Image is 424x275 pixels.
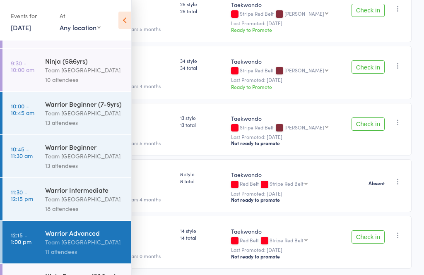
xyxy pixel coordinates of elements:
[180,177,224,184] span: 8 total
[231,134,339,140] small: Last Promoted: [DATE]
[231,0,339,9] div: Taekwondo
[352,4,385,17] button: Check in
[180,121,224,128] span: 13 total
[45,161,124,170] div: 13 attendees
[2,49,131,91] a: 9:30 -10:00 amNinja (5&6yrs)Team [GEOGRAPHIC_DATA]10 attendees
[11,189,33,202] time: 11:30 - 12:15 pm
[231,83,339,90] div: Ready to Promote
[180,64,224,71] span: 34 total
[60,23,101,32] div: Any location
[11,60,34,73] time: 9:30 - 10:00 am
[180,0,224,7] span: 25 style
[45,151,124,161] div: Team [GEOGRAPHIC_DATA]
[231,140,339,146] div: Not ready to promote
[231,227,339,235] div: Taekwondo
[231,67,339,74] div: Stripe Red Belt
[231,57,339,65] div: Taekwondo
[231,124,339,132] div: Stripe Red Belt
[231,170,339,179] div: Taekwondo
[231,191,339,196] small: Last Promoted: [DATE]
[270,237,304,243] div: Stripe Red Belt
[180,57,224,64] span: 34 style
[231,20,339,26] small: Last Promoted: [DATE]
[2,178,131,220] a: 11:30 -12:15 pmWarrior IntermediateTeam [GEOGRAPHIC_DATA]18 attendees
[284,11,324,16] div: [PERSON_NAME]
[11,146,33,159] time: 10:45 - 11:30 am
[45,247,124,256] div: 11 attendees
[352,230,385,244] button: Check in
[45,237,124,247] div: Team [GEOGRAPHIC_DATA]
[45,185,124,194] div: Warrior Intermediate
[11,23,31,32] a: [DATE]
[45,194,124,204] div: Team [GEOGRAPHIC_DATA]
[180,7,224,14] span: 25 total
[352,60,385,74] button: Check in
[231,253,339,260] div: Not ready to promote
[45,118,124,127] div: 13 attendees
[180,170,224,177] span: 8 style
[45,204,124,213] div: 18 attendees
[2,92,131,134] a: 10:00 -10:45 amWarrior Beginner (7-9yrs)Team [GEOGRAPHIC_DATA]13 attendees
[11,103,34,116] time: 10:00 - 10:45 am
[60,9,101,23] div: At
[231,181,339,188] div: Red Belt
[284,67,324,73] div: [PERSON_NAME]
[231,196,339,203] div: Not ready to promote
[231,237,339,244] div: Red Belt
[270,181,304,186] div: Stripe Red Belt
[231,11,339,18] div: Stripe Red Belt
[284,124,324,130] div: [PERSON_NAME]
[2,221,131,263] a: 12:15 -1:00 pmWarrior AdvancedTeam [GEOGRAPHIC_DATA]11 attendees
[231,26,339,33] div: Ready to Promote
[369,180,385,187] strong: Absent
[45,228,124,237] div: Warrior Advanced
[45,75,124,84] div: 10 attendees
[231,77,339,83] small: Last Promoted: [DATE]
[2,135,131,177] a: 10:45 -11:30 amWarrior BeginnerTeam [GEOGRAPHIC_DATA]13 attendees
[180,114,224,121] span: 13 style
[231,247,339,253] small: Last Promoted: [DATE]
[45,99,124,108] div: Warrior Beginner (7-9yrs)
[45,142,124,151] div: Warrior Beginner
[231,114,339,122] div: Taekwondo
[352,117,385,131] button: Check in
[11,232,31,245] time: 12:15 - 1:00 pm
[11,9,51,23] div: Events for
[180,234,224,241] span: 14 total
[45,56,124,65] div: Ninja (5&6yrs)
[45,65,124,75] div: Team [GEOGRAPHIC_DATA]
[45,108,124,118] div: Team [GEOGRAPHIC_DATA]
[180,227,224,234] span: 14 style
